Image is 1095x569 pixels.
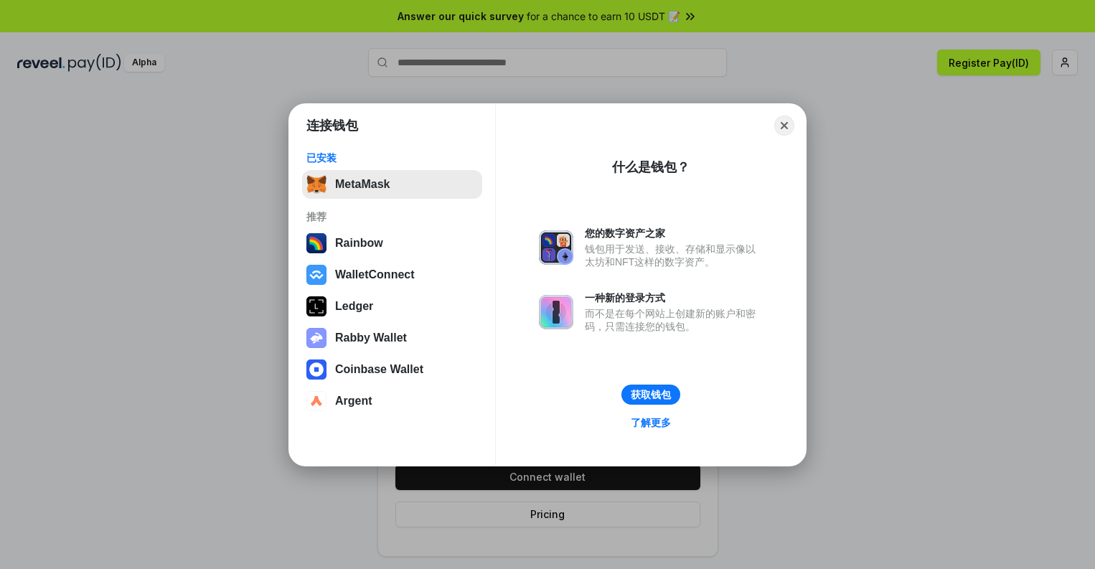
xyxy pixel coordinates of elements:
div: 了解更多 [631,416,671,429]
div: MetaMask [335,178,390,191]
button: WalletConnect [302,260,482,289]
button: Rainbow [302,229,482,258]
img: svg+xml,%3Csvg%20xmlns%3D%22http%3A%2F%2Fwww.w3.org%2F2000%2Fsvg%22%20fill%3D%22none%22%20viewBox... [306,328,326,348]
div: 而不是在每个网站上创建新的账户和密码，只需连接您的钱包。 [585,307,763,333]
button: Close [774,116,794,136]
img: svg+xml,%3Csvg%20xmlns%3D%22http%3A%2F%2Fwww.w3.org%2F2000%2Fsvg%22%20fill%3D%22none%22%20viewBox... [539,295,573,329]
div: 一种新的登录方式 [585,291,763,304]
div: 已安装 [306,151,478,164]
button: 获取钱包 [621,385,680,405]
div: Argent [335,395,372,408]
div: 钱包用于发送、接收、存储和显示像以太坊和NFT这样的数字资产。 [585,243,763,268]
div: 您的数字资产之家 [585,227,763,240]
div: WalletConnect [335,268,415,281]
h1: 连接钱包 [306,117,358,134]
button: Rabby Wallet [302,324,482,352]
img: svg+xml,%3Csvg%20width%3D%2228%22%20height%3D%2228%22%20viewBox%3D%220%200%2028%2028%22%20fill%3D... [306,391,326,411]
div: Ledger [335,300,373,313]
div: 什么是钱包？ [612,159,690,176]
img: svg+xml,%3Csvg%20width%3D%22120%22%20height%3D%22120%22%20viewBox%3D%220%200%20120%20120%22%20fil... [306,233,326,253]
div: Coinbase Wallet [335,363,423,376]
div: 获取钱包 [631,388,671,401]
button: Coinbase Wallet [302,355,482,384]
img: svg+xml,%3Csvg%20fill%3D%22none%22%20height%3D%2233%22%20viewBox%3D%220%200%2035%2033%22%20width%... [306,174,326,194]
button: Ledger [302,292,482,321]
img: svg+xml,%3Csvg%20xmlns%3D%22http%3A%2F%2Fwww.w3.org%2F2000%2Fsvg%22%20width%3D%2228%22%20height%3... [306,296,326,316]
div: Rabby Wallet [335,331,407,344]
button: MetaMask [302,170,482,199]
div: 推荐 [306,210,478,223]
a: 了解更多 [622,413,680,432]
img: svg+xml,%3Csvg%20width%3D%2228%22%20height%3D%2228%22%20viewBox%3D%220%200%2028%2028%22%20fill%3D... [306,359,326,380]
button: Argent [302,387,482,415]
img: svg+xml,%3Csvg%20xmlns%3D%22http%3A%2F%2Fwww.w3.org%2F2000%2Fsvg%22%20fill%3D%22none%22%20viewBox... [539,230,573,265]
img: svg+xml,%3Csvg%20width%3D%2228%22%20height%3D%2228%22%20viewBox%3D%220%200%2028%2028%22%20fill%3D... [306,265,326,285]
div: Rainbow [335,237,383,250]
